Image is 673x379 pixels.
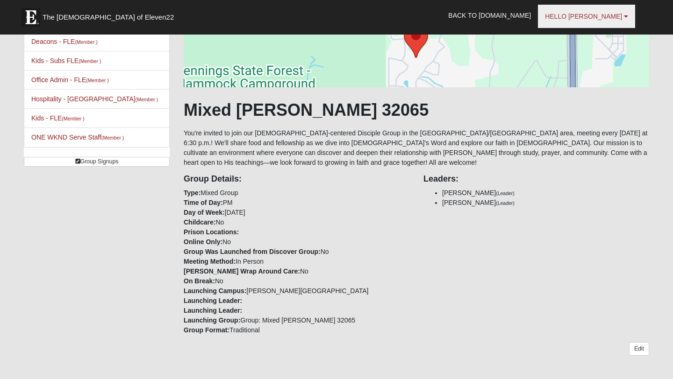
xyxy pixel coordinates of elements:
[184,248,321,255] strong: Group Was Launched from Discover Group:
[184,258,236,265] strong: Meeting Method:
[31,114,85,122] a: Kids - FLE(Member )
[136,97,158,102] small: (Member )
[31,57,101,64] a: Kids - Subs FLE(Member )
[538,5,635,28] a: Hello [PERSON_NAME]
[86,77,108,83] small: (Member )
[184,307,242,314] strong: Launching Leader:
[545,13,622,20] span: Hello [PERSON_NAME]
[184,316,240,324] strong: Launching Group:
[184,238,222,246] strong: Online Only:
[184,287,247,295] strong: Launching Campus:
[184,100,649,120] h1: Mixed [PERSON_NAME] 32065
[442,198,649,208] li: [PERSON_NAME]
[75,39,97,45] small: (Member )
[184,209,225,216] strong: Day of Week:
[101,135,124,140] small: (Member )
[17,3,204,27] a: The [DEMOGRAPHIC_DATA] of Eleven22
[184,189,200,197] strong: Type:
[79,58,101,64] small: (Member )
[184,297,242,304] strong: Launching Leader:
[629,342,649,356] a: Edit
[43,13,174,22] span: The [DEMOGRAPHIC_DATA] of Eleven22
[31,76,109,84] a: Office Admin - FLE(Member )
[184,277,215,285] strong: On Break:
[31,133,124,141] a: ONE WKND Serve Staff(Member )
[31,95,158,103] a: Hospitality - [GEOGRAPHIC_DATA](Member )
[31,38,98,45] a: Deacons - FLE(Member )
[21,8,40,27] img: Eleven22 logo
[184,326,229,334] strong: Group Format:
[184,267,300,275] strong: [PERSON_NAME] Wrap Around Care:
[184,228,239,236] strong: Prison Locations:
[177,168,416,335] div: Mixed Group PM [DATE] No No No In Person No No [PERSON_NAME][GEOGRAPHIC_DATA] Group: Mixed [PERSO...
[184,174,409,184] h4: Group Details:
[496,200,515,206] small: (Leader)
[62,116,84,121] small: (Member )
[184,199,223,206] strong: Time of Day:
[423,174,649,184] h4: Leaders:
[442,188,649,198] li: [PERSON_NAME]
[184,218,215,226] strong: Childcare:
[496,190,515,196] small: (Leader)
[441,4,538,27] a: Back to [DOMAIN_NAME]
[24,157,170,167] a: Group Signups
